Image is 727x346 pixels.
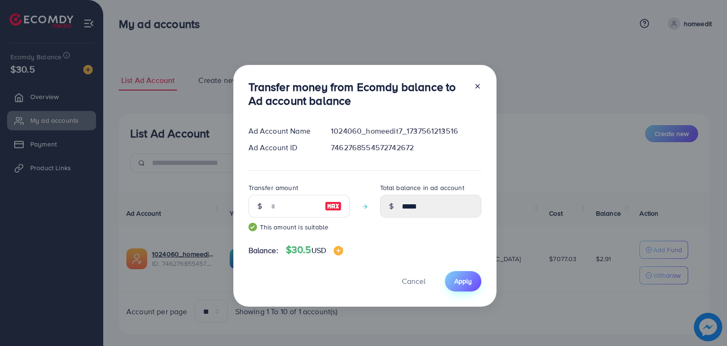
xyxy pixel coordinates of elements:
div: 7462768554572742672 [323,142,488,153]
h4: $30.5 [286,244,343,256]
img: guide [248,223,257,231]
span: Cancel [402,276,426,286]
button: Cancel [390,271,437,291]
div: 1024060_homeedit7_1737561213516 [323,126,488,137]
span: Balance: [248,245,278,256]
img: image [334,246,343,255]
div: Ad Account ID [241,142,324,153]
h3: Transfer money from Ecomdy balance to Ad account balance [248,80,466,108]
label: Total balance in ad account [380,183,464,192]
small: This amount is suitable [248,222,350,232]
div: Ad Account Name [241,126,324,137]
button: Apply [445,271,481,291]
img: image [325,200,342,212]
span: Apply [454,276,472,286]
span: USD [311,245,326,255]
label: Transfer amount [248,183,298,192]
